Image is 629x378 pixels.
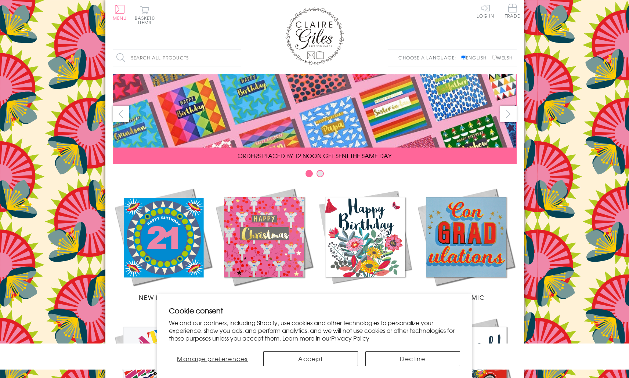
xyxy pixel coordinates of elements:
div: Carousel Pagination [113,170,517,181]
button: Menu [113,5,127,20]
span: 0 items [138,15,155,26]
a: New Releases [113,186,214,302]
button: Accept [263,351,358,366]
span: Christmas [245,293,283,302]
a: Academic [416,186,517,302]
a: Log In [477,4,494,18]
span: ORDERS PLACED BY 12 NOON GET SENT THE SAME DAY [238,151,391,160]
a: Christmas [214,186,315,302]
p: Choose a language: [398,54,460,61]
input: English [461,55,466,59]
button: prev [113,106,129,122]
button: Manage preferences [169,351,256,366]
input: Welsh [492,55,497,59]
a: Privacy Policy [331,334,369,342]
p: We and our partners, including Shopify, use cookies and other technologies to personalize your ex... [169,319,460,342]
button: Basket0 items [135,6,155,25]
button: Carousel Page 2 [317,170,324,177]
input: Search [234,50,241,66]
span: Manage preferences [177,354,248,363]
input: Search all products [113,50,241,66]
label: English [461,54,490,61]
span: Birthdays [347,293,383,302]
span: New Releases [139,293,187,302]
a: Birthdays [315,186,416,302]
h2: Cookie consent [169,305,460,316]
span: Menu [113,15,127,21]
a: Trade [505,4,520,19]
span: Academic [447,293,485,302]
span: Trade [505,4,520,18]
img: Claire Giles Greetings Cards [285,7,344,65]
button: Carousel Page 1 (Current Slide) [306,170,313,177]
button: next [500,106,517,122]
label: Welsh [492,54,513,61]
button: Decline [365,351,460,366]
